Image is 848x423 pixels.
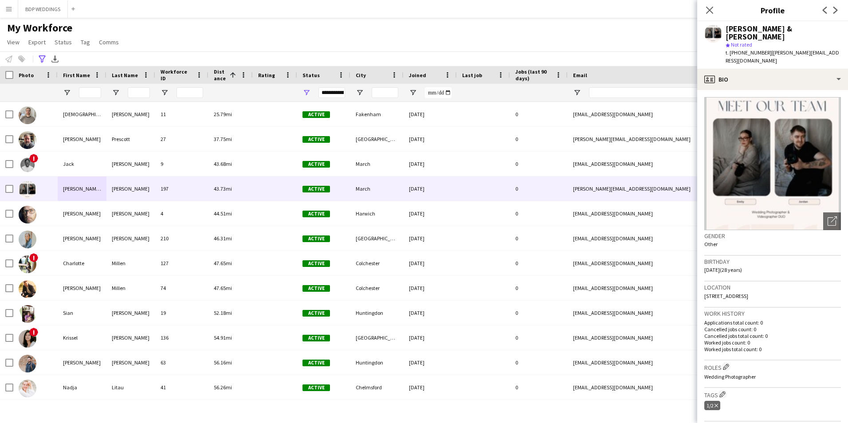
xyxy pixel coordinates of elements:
button: Open Filter Menu [112,89,120,97]
img: Crew avatar or photo [704,97,841,230]
span: Active [302,161,330,168]
span: 43.68mi [214,161,232,167]
div: 0 [510,301,568,325]
span: 47.65mi [214,260,232,266]
div: [EMAIL_ADDRESS][DOMAIN_NAME] [568,375,745,399]
input: Email Filter Input [589,87,740,98]
div: [GEOGRAPHIC_DATA] [350,325,404,350]
span: Tag [81,38,90,46]
div: Huntingdon [350,350,404,375]
div: March [350,176,404,201]
span: 43.73mi [214,185,232,192]
div: [DEMOGRAPHIC_DATA] [58,102,106,126]
div: 0 [510,325,568,350]
div: Colchester [350,276,404,300]
img: Jack Fisher [19,156,36,174]
h3: Gender [704,232,841,240]
img: Rebecca Watts [19,231,36,248]
div: Open photos pop-in [823,212,841,230]
div: 0 [510,176,568,201]
img: charlie Millen [19,280,36,298]
div: 0 [510,375,568,399]
div: 0 [510,350,568,375]
div: [PERSON_NAME] [106,226,155,251]
p: Applications total count: 0 [704,319,841,326]
span: Workforce ID [161,68,192,82]
div: [DATE] [404,127,457,151]
div: 0 [510,127,568,151]
div: [DATE] [404,301,457,325]
div: Charlotte [58,251,106,275]
span: [DATE] (28 years) [704,266,742,273]
div: [DATE] [404,152,457,176]
span: City [356,72,366,78]
span: Export [28,38,46,46]
div: [EMAIL_ADDRESS][DOMAIN_NAME] [568,350,745,375]
div: 27 [155,127,208,151]
div: 0 [510,251,568,275]
img: Charlotte Millen [19,255,36,273]
div: 9 [155,152,208,176]
span: Active [302,136,330,143]
div: [PERSON_NAME] [106,176,155,201]
h3: Profile [697,4,848,16]
div: Chelmsford [350,375,404,399]
div: [PERSON_NAME] [106,350,155,375]
img: Emily & Jordan Richardson [19,181,36,199]
div: 136 [155,325,208,350]
div: [DATE] [404,350,457,375]
div: 11 [155,102,208,126]
div: [GEOGRAPHIC_DATA] [350,127,404,151]
a: Comms [95,36,122,48]
div: [EMAIL_ADDRESS][DOMAIN_NAME] [568,301,745,325]
div: [EMAIL_ADDRESS][DOMAIN_NAME] [568,325,745,350]
div: [PERSON_NAME] [58,276,106,300]
span: [STREET_ADDRESS] [704,293,748,299]
span: 54.91mi [214,334,232,341]
p: Cancelled jobs count: 0 [704,326,841,333]
div: 41 [155,375,208,399]
span: Email [573,72,587,78]
a: Tag [77,36,94,48]
div: [EMAIL_ADDRESS][DOMAIN_NAME] [568,102,745,126]
div: 197 [155,176,208,201]
span: 25.79mi [214,111,232,117]
div: 74 [155,276,208,300]
div: [DATE] [404,201,457,226]
div: March [350,152,404,176]
span: First Name [63,72,90,78]
span: Jobs (last 90 days) [515,68,552,82]
div: [PERSON_NAME] & [PERSON_NAME] [58,176,106,201]
div: Krissel [58,325,106,350]
div: [DATE] [404,176,457,201]
span: Wedding Photographer [704,373,756,380]
div: [DATE] [404,251,457,275]
p: Cancelled jobs total count: 0 [704,333,841,339]
span: Active [302,335,330,341]
div: [PERSON_NAME] [106,301,155,325]
span: Active [302,111,330,118]
div: Fakenham [350,102,404,126]
span: Status [302,72,320,78]
div: [PERSON_NAME] [58,350,106,375]
img: Krissel Simbulan [19,330,36,348]
span: My Workforce [7,21,72,35]
div: [GEOGRAPHIC_DATA] [350,226,404,251]
span: View [7,38,20,46]
div: [PERSON_NAME] [58,127,106,151]
h3: Tags [704,390,841,399]
div: 0 [510,152,568,176]
span: t. [PHONE_NUMBER] [726,49,772,56]
span: Joined [409,72,426,78]
a: Export [25,36,49,48]
span: 52.18mi [214,309,232,316]
div: Nadja [58,375,106,399]
button: Open Filter Menu [356,89,364,97]
div: 0 [510,102,568,126]
div: [EMAIL_ADDRESS][DOMAIN_NAME] [568,226,745,251]
p: Worked jobs count: 0 [704,339,841,346]
button: BDP WEDDINGS [18,0,68,18]
span: Comms [99,38,119,46]
div: 0 [510,226,568,251]
div: [DATE] [404,226,457,251]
